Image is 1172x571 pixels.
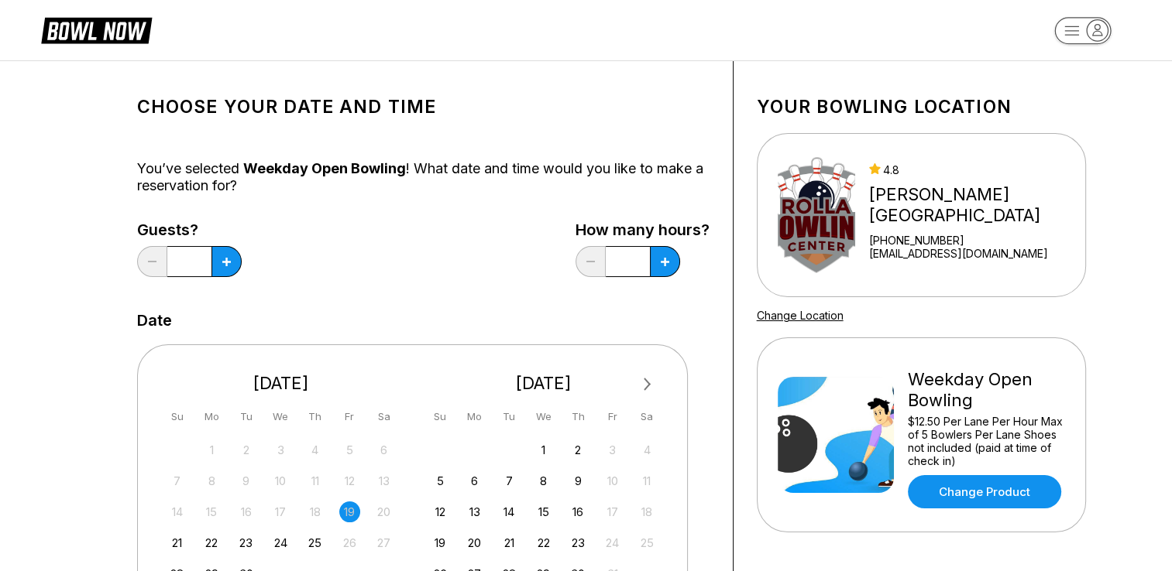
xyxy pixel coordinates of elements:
[167,470,187,491] div: Not available Sunday, September 7th, 2025
[339,470,360,491] div: Not available Friday, September 12th, 2025
[243,160,406,176] span: Weekday Open Bowling
[270,406,291,427] div: We
[499,532,520,553] div: Choose Tuesday, October 21st, 2025
[533,406,554,427] div: We
[908,415,1065,467] div: $12.50 Per Lane Per Hour Max of 5 Bowlers Per Lane Shoes not included (paid at time of check in)
[637,406,658,427] div: Sa
[339,501,360,522] div: Not available Friday, September 19th, 2025
[235,406,256,427] div: Tu
[464,501,485,522] div: Choose Monday, October 13th, 2025
[499,470,520,491] div: Choose Tuesday, October 7th, 2025
[137,221,242,238] label: Guests?
[635,372,660,397] button: Next Month
[430,501,451,522] div: Choose Sunday, October 12th, 2025
[137,160,710,194] div: You’ve selected ! What date and time would you like to make a reservation for?
[201,439,222,460] div: Not available Monday, September 1st, 2025
[637,470,658,491] div: Not available Saturday, October 11th, 2025
[602,439,623,460] div: Not available Friday, October 3rd, 2025
[568,501,589,522] div: Choose Thursday, October 16th, 2025
[778,377,894,493] img: Weekday Open Bowling
[137,96,710,118] h1: Choose your Date and time
[568,439,589,460] div: Choose Thursday, October 2nd, 2025
[499,501,520,522] div: Choose Tuesday, October 14th, 2025
[464,532,485,553] div: Choose Monday, October 20th, 2025
[869,184,1078,226] div: [PERSON_NAME][GEOGRAPHIC_DATA]
[869,247,1078,260] a: [EMAIL_ADDRESS][DOMAIN_NAME]
[568,470,589,491] div: Choose Thursday, October 9th, 2025
[533,470,554,491] div: Choose Wednesday, October 8th, 2025
[304,501,325,522] div: Not available Thursday, September 18th, 2025
[499,406,520,427] div: Tu
[757,309,844,322] a: Change Location
[533,439,554,460] div: Choose Wednesday, October 1st, 2025
[339,532,360,553] div: Not available Friday, September 26th, 2025
[201,532,222,553] div: Choose Monday, September 22nd, 2025
[201,501,222,522] div: Not available Monday, September 15th, 2025
[235,470,256,491] div: Not available Tuesday, September 9th, 2025
[373,470,394,491] div: Not available Saturday, September 13th, 2025
[235,532,256,553] div: Choose Tuesday, September 23rd, 2025
[757,96,1086,118] h1: Your bowling location
[576,221,710,238] label: How many hours?
[908,475,1061,508] a: Change Product
[373,406,394,427] div: Sa
[270,501,291,522] div: Not available Wednesday, September 17th, 2025
[201,470,222,491] div: Not available Monday, September 8th, 2025
[373,439,394,460] div: Not available Saturday, September 6th, 2025
[137,312,172,329] label: Date
[602,501,623,522] div: Not available Friday, October 17th, 2025
[778,157,856,273] img: Rolla Bowling Center
[568,406,589,427] div: Th
[908,369,1065,411] div: Weekday Open Bowling
[304,532,325,553] div: Choose Thursday, September 25th, 2025
[339,439,360,460] div: Not available Friday, September 5th, 2025
[533,532,554,553] div: Choose Wednesday, October 22nd, 2025
[869,163,1078,176] div: 4.8
[430,532,451,553] div: Choose Sunday, October 19th, 2025
[167,501,187,522] div: Not available Sunday, September 14th, 2025
[464,470,485,491] div: Choose Monday, October 6th, 2025
[270,532,291,553] div: Choose Wednesday, September 24th, 2025
[161,373,401,394] div: [DATE]
[602,470,623,491] div: Not available Friday, October 10th, 2025
[602,406,623,427] div: Fr
[424,373,664,394] div: [DATE]
[235,501,256,522] div: Not available Tuesday, September 16th, 2025
[430,470,451,491] div: Choose Sunday, October 5th, 2025
[201,406,222,427] div: Mo
[464,406,485,427] div: Mo
[270,439,291,460] div: Not available Wednesday, September 3rd, 2025
[430,406,451,427] div: Su
[235,439,256,460] div: Not available Tuesday, September 2nd, 2025
[339,406,360,427] div: Fr
[602,532,623,553] div: Not available Friday, October 24th, 2025
[167,532,187,553] div: Choose Sunday, September 21st, 2025
[167,406,187,427] div: Su
[304,470,325,491] div: Not available Thursday, September 11th, 2025
[304,406,325,427] div: Th
[533,501,554,522] div: Choose Wednesday, October 15th, 2025
[637,532,658,553] div: Not available Saturday, October 25th, 2025
[304,439,325,460] div: Not available Thursday, September 4th, 2025
[637,501,658,522] div: Not available Saturday, October 18th, 2025
[568,532,589,553] div: Choose Thursday, October 23rd, 2025
[373,501,394,522] div: Not available Saturday, September 20th, 2025
[270,470,291,491] div: Not available Wednesday, September 10th, 2025
[637,439,658,460] div: Not available Saturday, October 4th, 2025
[373,532,394,553] div: Not available Saturday, September 27th, 2025
[869,234,1078,247] div: [PHONE_NUMBER]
